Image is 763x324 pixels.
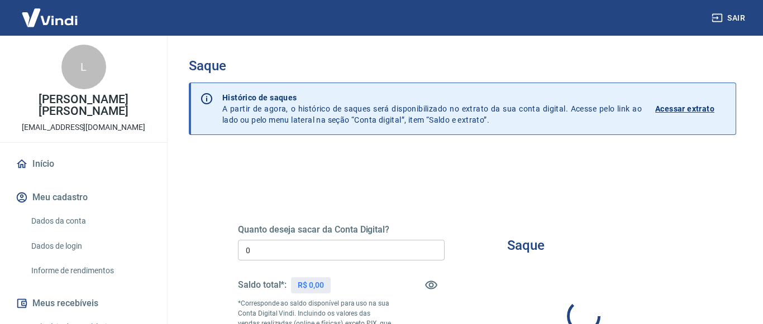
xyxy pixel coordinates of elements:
[22,122,145,133] p: [EMAIL_ADDRESS][DOMAIN_NAME]
[27,210,154,233] a: Dados da conta
[27,259,154,282] a: Informe de rendimentos
[9,94,158,117] p: [PERSON_NAME] [PERSON_NAME]
[189,58,736,74] h3: Saque
[238,279,287,291] h5: Saldo total*:
[709,8,750,28] button: Sair
[61,45,106,89] div: L
[238,224,445,235] h5: Quanto deseja sacar da Conta Digital?
[13,291,154,316] button: Meus recebíveis
[222,92,642,103] p: Histórico de saques
[27,235,154,258] a: Dados de login
[298,279,324,291] p: R$ 0,00
[13,1,86,35] img: Vindi
[13,185,154,210] button: Meu cadastro
[655,92,727,125] a: Acessar extrato
[507,238,545,253] h3: Saque
[655,103,714,114] p: Acessar extrato
[222,92,642,125] p: A partir de agora, o histórico de saques será disponibilizado no extrato da sua conta digital. Ac...
[13,152,154,176] a: Início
